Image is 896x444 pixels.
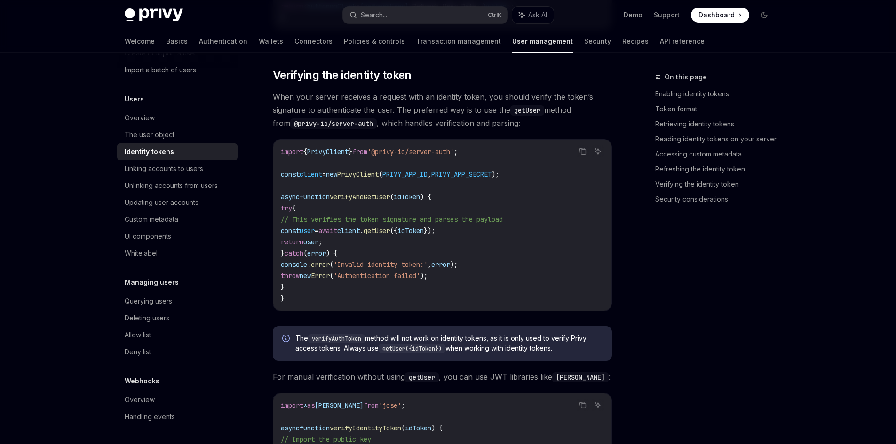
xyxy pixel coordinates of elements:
[654,10,680,20] a: Support
[390,193,394,201] span: (
[117,391,238,408] a: Overview
[125,64,196,76] div: Import a batch of users
[660,30,705,53] a: API reference
[691,8,749,23] a: Dashboard
[117,62,238,78] a: Import a batch of users
[401,401,405,410] span: ;
[125,296,172,307] div: Querying users
[364,226,390,235] span: getUser
[344,30,405,53] a: Policies & controls
[379,401,401,410] span: 'jose'
[318,238,322,246] span: ;
[420,193,431,201] span: ) {
[281,204,292,212] span: try
[528,10,547,20] span: Ask AI
[125,146,174,157] div: Identity tokens
[352,148,367,156] span: from
[420,272,428,280] span: );
[397,226,424,235] span: idToken
[337,226,360,235] span: client
[454,148,458,156] span: ;
[308,334,365,343] code: verifyAuthToken
[450,260,458,269] span: );
[655,147,779,162] a: Accessing custom metadata
[125,248,158,259] div: Whitelabel
[622,30,649,53] a: Recipes
[295,334,603,353] span: The method will not work on identity tokens, as it is only used to verify Privy access tokens. Al...
[552,372,609,382] code: [PERSON_NAME]
[117,327,238,343] a: Allow list
[655,192,779,207] a: Security considerations
[431,170,492,179] span: PRIVY_APP_SECRET
[281,424,300,432] span: async
[655,101,779,117] a: Token format
[757,8,772,23] button: Toggle dark mode
[117,109,238,126] a: Overview
[125,112,155,124] div: Overview
[281,272,300,280] span: throw
[307,401,315,410] span: as
[166,30,188,53] a: Basics
[405,424,431,432] span: idToken
[117,228,238,245] a: UI components
[367,148,454,156] span: '@privy-io/server-auth'
[431,424,443,432] span: ) {
[655,86,779,101] a: Enabling identity tokens
[655,177,779,192] a: Verifying the identity token
[512,7,554,23] button: Ask AI
[125,375,159,387] h5: Webhooks
[125,329,151,341] div: Allow list
[125,277,179,288] h5: Managing users
[259,30,283,53] a: Wallets
[117,143,238,160] a: Identity tokens
[125,197,198,208] div: Updating user accounts
[512,30,573,53] a: User management
[655,117,779,132] a: Retrieving identity tokens
[281,170,300,179] span: const
[117,194,238,211] a: Updating user accounts
[655,162,779,177] a: Refreshing the identity token
[117,310,238,327] a: Deleting users
[577,145,589,157] button: Copy the contents from the code block
[394,193,420,201] span: idToken
[117,245,238,262] a: Whitelabel
[281,260,307,269] span: console
[405,372,439,382] code: getUser
[303,238,318,246] span: user
[379,170,382,179] span: (
[303,148,307,156] span: {
[330,260,333,269] span: (
[273,370,612,383] span: For manual verification without using , you can use JWT libraries like :
[510,105,544,116] code: getUser
[300,226,315,235] span: user
[592,145,604,157] button: Ask AI
[125,30,155,53] a: Welcome
[360,226,364,235] span: .
[117,408,238,425] a: Handling events
[117,293,238,310] a: Querying users
[624,10,642,20] a: Demo
[315,226,318,235] span: =
[273,90,612,130] span: When your server receives a request with an identity token, you should verify the token’s signatu...
[125,214,178,225] div: Custom metadata
[311,260,330,269] span: error
[665,71,707,83] span: On this page
[379,344,445,353] code: getUser({idToken})
[125,129,174,140] div: The user object
[349,148,352,156] span: }
[431,260,450,269] span: error
[125,394,155,405] div: Overview
[294,30,333,53] a: Connectors
[401,424,405,432] span: (
[492,170,499,179] span: );
[307,249,326,257] span: error
[488,11,502,19] span: Ctrl K
[117,343,238,360] a: Deny list
[281,401,303,410] span: import
[281,249,285,257] span: }
[125,8,183,22] img: dark logo
[428,170,431,179] span: ,
[117,160,238,177] a: Linking accounts to users
[698,10,735,20] span: Dashboard
[333,272,420,280] span: 'Authentication failed'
